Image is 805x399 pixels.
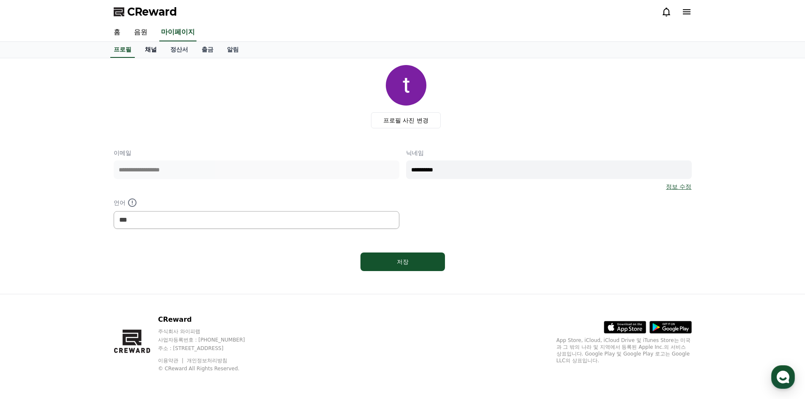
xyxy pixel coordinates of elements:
p: 언어 [114,198,399,208]
a: 알림 [220,42,246,58]
span: 대화 [77,281,87,288]
p: App Store, iCloud, iCloud Drive 및 iTunes Store는 미국과 그 밖의 나라 및 지역에서 등록된 Apple Inc.의 서비스 상표입니다. Goo... [557,337,692,364]
p: 주소 : [STREET_ADDRESS] [158,345,261,352]
a: 대화 [56,268,109,289]
a: 출금 [195,42,220,58]
a: 개인정보처리방침 [187,358,227,364]
p: 사업자등록번호 : [PHONE_NUMBER] [158,337,261,343]
a: 프로필 [110,42,135,58]
p: 이메일 [114,149,399,157]
a: 마이페이지 [159,24,196,41]
label: 프로필 사진 변경 [371,112,441,128]
a: 홈 [3,268,56,289]
a: 정보 수정 [666,182,691,191]
p: 주식회사 와이피랩 [158,328,261,335]
p: 닉네임 [406,149,692,157]
a: 설정 [109,268,162,289]
button: 저장 [360,252,445,271]
span: 홈 [27,280,32,287]
span: CReward [127,5,177,19]
a: 정산서 [164,42,195,58]
span: 설정 [131,280,141,287]
a: 홈 [107,24,127,41]
p: © CReward All Rights Reserved. [158,365,261,372]
a: 채널 [138,42,164,58]
div: 저장 [377,258,428,266]
a: 이용약관 [158,358,185,364]
p: CReward [158,315,261,325]
a: CReward [114,5,177,19]
a: 음원 [127,24,154,41]
img: profile_image [386,65,426,106]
